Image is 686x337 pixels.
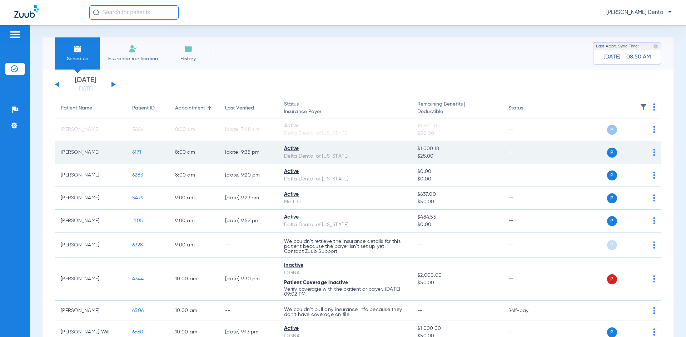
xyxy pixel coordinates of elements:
img: Search Icon [93,9,99,16]
span: $1,000.18 [417,145,497,153]
td: 8:00 AM [169,118,219,141]
img: filter.svg [640,103,647,111]
td: [PERSON_NAME] [55,141,126,164]
td: [PERSON_NAME] [55,301,126,321]
div: Inactive [284,262,406,269]
span: $0.00 [417,168,497,175]
td: -- [503,118,551,141]
div: Delta Dental of [US_STATE] [284,221,406,229]
div: MetLife [284,198,406,206]
img: group-dot-blue.svg [653,217,655,224]
span: 5666 [132,127,143,132]
span: $1,000.00 [417,325,497,332]
td: 9:00 AM [169,210,219,233]
p: We couldn’t retrieve the insurance details for this patient because the payer isn’t set up yet. C... [284,239,406,254]
td: [PERSON_NAME] [55,210,126,233]
td: -- [503,187,551,210]
span: 6328 [132,242,143,247]
th: Status | [278,98,412,118]
td: -- [503,258,551,301]
img: group-dot-blue.svg [653,328,655,336]
img: x.svg [637,194,644,201]
span: Schedule [60,55,94,62]
div: CIGNA [284,269,406,277]
span: 2105 [132,218,143,223]
span: P [607,274,617,284]
img: x.svg [637,307,644,314]
span: $637.00 [417,191,497,198]
td: 10:00 AM [169,301,219,321]
span: P [607,216,617,226]
td: [DATE] 9:52 PM [219,210,278,233]
span: [PERSON_NAME] Dental [606,9,672,16]
div: Active [284,214,406,221]
span: Insurance Payer [284,108,406,116]
div: Appointment [175,104,214,112]
img: group-dot-blue.svg [653,149,655,156]
span: P [607,193,617,203]
td: [PERSON_NAME] [55,233,126,258]
span: Patient Coverage Inactive [284,280,348,285]
li: [DATE] [64,77,107,92]
td: [PERSON_NAME] [55,118,126,141]
div: Patient ID [132,104,164,112]
div: Last Verified [225,104,273,112]
td: -- [503,210,551,233]
img: x.svg [637,241,644,249]
th: Status [503,98,551,118]
span: $50.00 [417,198,497,206]
span: $0.00 [417,175,497,183]
span: Insurance Verification [105,55,160,62]
img: group-dot-blue.svg [653,275,655,282]
td: -- [503,233,551,258]
span: P [607,240,617,250]
td: [PERSON_NAME] [55,164,126,187]
img: group-dot-blue.svg [653,241,655,249]
td: 8:00 AM [169,164,219,187]
td: [DATE] 9:23 PM [219,187,278,210]
img: group-dot-blue.svg [653,103,655,111]
span: P [607,148,617,158]
img: Schedule [73,45,82,53]
img: x.svg [637,275,644,282]
td: [DATE] 9:20 PM [219,164,278,187]
td: 9:00 AM [169,187,219,210]
div: Patient Name [61,104,92,112]
th: Remaining Benefits | [412,98,502,118]
span: $50.00 [417,130,497,137]
span: P [607,170,617,180]
div: Active [284,191,406,198]
img: x.svg [637,126,644,133]
td: -- [503,141,551,164]
td: -- [219,233,278,258]
div: Last Verified [225,104,254,112]
img: Zuub Logo [14,5,39,18]
td: -- [219,301,278,321]
div: Active [284,122,406,130]
img: group-dot-blue.svg [653,194,655,201]
span: [DATE] - 08:50 AM [603,53,651,61]
td: 10:00 AM [169,258,219,301]
span: $484.55 [417,214,497,221]
span: 6171 [132,150,141,155]
div: Delta Dental of [US_STATE] [284,153,406,160]
img: group-dot-blue.svg [653,172,655,179]
div: Patient ID [132,104,155,112]
div: Delta Dental of [US_STATE] [284,175,406,183]
td: [PERSON_NAME] [55,187,126,210]
img: x.svg [637,172,644,179]
td: 9:00 AM [169,233,219,258]
div: Appointment [175,104,205,112]
td: [PERSON_NAME] [55,258,126,301]
span: Last Appt. Sync Time: [596,43,639,50]
img: History [184,45,193,53]
img: x.svg [637,149,644,156]
img: group-dot-blue.svg [653,307,655,314]
td: [DATE] 9:30 PM [219,258,278,301]
span: $25.00 [417,153,497,160]
span: -- [417,242,423,247]
td: 8:00 AM [169,141,219,164]
a: [DATE] [64,85,107,92]
div: Delta Dental of [US_STATE] [284,130,406,137]
span: 6506 [132,308,144,313]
